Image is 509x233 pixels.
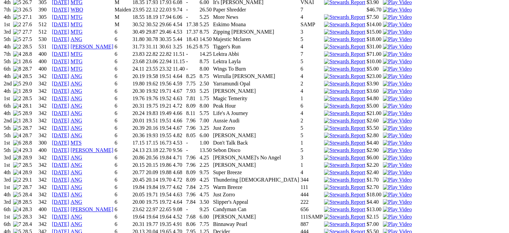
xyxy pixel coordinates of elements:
a: View replay [383,206,412,212]
td: Eskimo Moana [213,21,299,28]
img: 2 [13,95,21,102]
img: Stewards Report [324,51,365,57]
a: ANG [71,214,82,220]
img: Play Video [383,140,412,146]
td: 30.78 [146,36,158,43]
td: 9.74 [173,6,185,13]
a: [DATE] [52,140,69,146]
td: 11.51 [173,51,185,57]
img: Play Video [383,214,412,220]
img: Stewards Report [324,206,365,212]
img: 4 [13,132,21,139]
td: 22.82 [146,51,158,57]
a: ANG [71,103,82,109]
img: 7 [13,29,21,35]
td: Tigger's Run [213,43,299,50]
td: 5 [300,36,323,43]
a: View replay [383,132,412,138]
td: 5.44 [173,36,185,43]
td: 29.46 [159,29,172,35]
img: 4 [13,147,21,153]
a: [DATE] [52,177,69,183]
a: ANG [71,199,82,205]
a: [PERSON_NAME] [71,147,113,153]
td: 26.5 [22,6,38,13]
a: View replay [383,147,412,153]
td: $15.00 [366,29,382,35]
img: 5 [13,214,21,220]
img: 5 [13,192,21,198]
td: 17.37 [186,29,198,35]
img: Stewards Report [324,88,365,94]
td: 17.94 [159,14,172,21]
img: Stewards Report [324,36,365,42]
img: Play Video [383,221,412,227]
img: Play Video [383,162,412,168]
td: More News [213,14,299,21]
td: - [186,14,198,21]
a: [DATE] [52,132,69,138]
img: Stewards Report [324,184,365,190]
img: Stewards Report [324,199,365,205]
td: 28.5 [22,43,38,50]
a: [DATE] [52,81,69,86]
a: View replay [383,36,412,42]
td: 5.25 [199,21,212,28]
a: ANG [71,88,82,94]
img: Stewards Report [324,162,365,168]
td: 26.50 [199,6,212,13]
a: [DATE] [52,221,69,227]
td: 18.19 [146,14,158,21]
td: 31.11 [146,43,158,50]
td: 4th [3,43,12,50]
a: MTG [71,66,83,72]
img: Stewards Report [324,132,365,139]
img: 3 [13,7,21,13]
img: Play Video [383,177,412,183]
a: [PERSON_NAME] [71,206,113,212]
img: Play Video [383,125,412,131]
a: View replay [383,140,412,146]
td: 531 [38,43,51,50]
a: View replay [383,125,412,131]
img: 1 [13,118,21,124]
a: ANG [71,155,82,160]
td: 5th [3,58,12,65]
td: 7th [3,51,12,57]
a: [DATE] [52,118,69,123]
a: View replay [383,110,412,116]
img: Play Video [383,199,412,205]
img: Stewards Report [324,81,365,87]
img: Stewards Report [324,22,365,28]
td: 512 [38,21,51,28]
td: 6 [114,43,132,50]
a: View replay [383,95,412,101]
td: 18.43 [186,36,198,43]
td: 3rd [3,29,12,35]
img: Play Video [383,44,412,50]
a: View replay [383,103,412,109]
a: View replay [383,73,412,79]
td: 6 [114,29,132,35]
img: Play Video [383,7,412,13]
img: Stewards Report [324,155,365,161]
td: 18.55 [132,14,145,21]
td: 30.49 [132,29,145,35]
img: 4 [13,51,21,57]
td: 4.53 [173,29,185,35]
a: [DATE] [52,73,69,79]
img: Play Video [383,118,412,124]
td: 5th [3,36,12,43]
a: View replay [383,177,412,183]
td: 22.82 [159,51,172,57]
img: Stewards Report [324,95,365,102]
a: [DATE] [52,44,69,49]
img: 1 [13,59,21,65]
td: 29.66 [159,21,172,28]
a: [DATE] [52,36,69,42]
a: ANG [71,192,82,197]
a: [DATE] [52,162,69,168]
td: 530 [38,36,51,43]
a: ANG [71,184,82,190]
a: MTG [71,22,83,27]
